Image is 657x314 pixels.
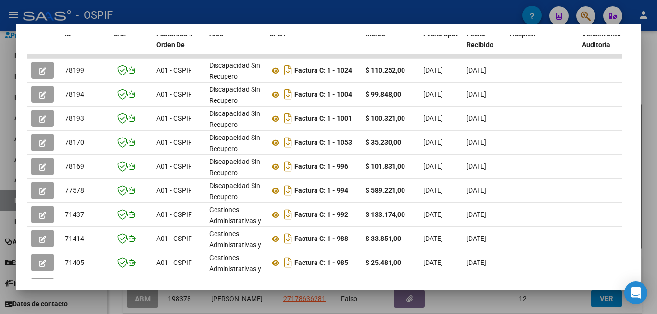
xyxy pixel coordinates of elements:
span: A01 - OSPIF [156,90,192,98]
span: Discapacidad Sin Recupero [209,86,260,104]
span: Discapacidad Sin Recupero [209,62,260,80]
i: Descargar documento [282,255,294,270]
datatable-header-cell: Fecha Recibido [463,24,506,66]
i: Descargar documento [282,135,294,150]
strong: Factura C: 1 - 992 [294,211,348,219]
span: [DATE] [467,114,486,122]
span: [DATE] [423,90,443,98]
datatable-header-cell: Monto [362,24,419,66]
span: 78170 [65,138,84,146]
strong: $ 110.252,00 [366,66,405,74]
div: Open Intercom Messenger [624,281,647,304]
strong: $ 33.851,00 [366,235,401,242]
span: Vencimiento Auditoría [582,30,621,49]
span: [DATE] [423,66,443,74]
span: A01 - OSPIF [156,211,192,218]
span: 71437 [65,211,84,218]
span: 71405 [65,259,84,266]
span: [DATE] [423,235,443,242]
span: [DATE] [423,163,443,170]
strong: Factura C: 1 - 1001 [294,115,352,123]
strong: Factura C: 1 - 994 [294,187,348,195]
span: A01 - OSPIF [156,138,192,146]
span: Discapacidad Sin Recupero [209,134,260,152]
strong: Factura C: 1 - 1024 [294,67,352,75]
span: A01 - OSPIF [156,259,192,266]
span: [DATE] [423,114,443,122]
span: Discapacidad Sin Recupero [209,182,260,201]
i: Descargar documento [282,207,294,222]
span: A01 - OSPIF [156,187,192,194]
span: Gestiones Administrativas y Otros [209,254,261,284]
span: [DATE] [467,235,486,242]
strong: Factura C: 1 - 988 [294,235,348,243]
strong: $ 100.321,00 [366,114,405,122]
strong: Factura C: 1 - 1053 [294,139,352,147]
strong: $ 35.230,00 [366,138,401,146]
i: Descargar documento [282,159,294,174]
i: Descargar documento [282,87,294,102]
span: [DATE] [467,138,486,146]
datatable-header-cell: Area [205,24,265,66]
strong: Factura C: 1 - 1004 [294,91,352,99]
span: 78199 [65,66,84,74]
span: Gestiones Administrativas y Otros [209,278,261,308]
span: [DATE] [467,187,486,194]
strong: $ 133.174,00 [366,211,405,218]
span: 78194 [65,90,84,98]
i: Descargar documento [282,183,294,198]
span: A01 - OSPIF [156,235,192,242]
span: A01 - OSPIF [156,114,192,122]
datatable-header-cell: Vencimiento Auditoría [578,24,621,66]
strong: Factura C: 1 - 996 [294,163,348,171]
span: 71414 [65,235,84,242]
span: A01 - OSPIF [156,66,192,74]
span: Facturado x Orden De [156,30,192,49]
span: 78193 [65,114,84,122]
strong: $ 101.831,00 [366,163,405,170]
datatable-header-cell: CPBT [265,24,362,66]
span: [DATE] [423,138,443,146]
span: [DATE] [423,187,443,194]
datatable-header-cell: Facturado x Orden De [152,24,205,66]
span: 78169 [65,163,84,170]
i: Descargar documento [282,231,294,246]
strong: $ 25.481,00 [366,259,401,266]
span: [DATE] [467,66,486,74]
i: Descargar documento [282,63,294,78]
span: [DATE] [467,163,486,170]
span: [DATE] [467,211,486,218]
strong: $ 99.848,00 [366,90,401,98]
strong: Factura C: 1 - 985 [294,259,348,267]
strong: $ 589.221,00 [366,187,405,194]
i: Descargar documento [282,111,294,126]
span: Gestiones Administrativas y Otros [209,230,261,260]
datatable-header-cell: Fecha Cpbt [419,24,463,66]
span: Fecha Recibido [467,30,493,49]
span: Discapacidad Sin Recupero [209,158,260,176]
span: Discapacidad Sin Recupero [209,110,260,128]
datatable-header-cell: CAE [109,24,152,66]
datatable-header-cell: Hospital [506,24,578,66]
span: [DATE] [423,211,443,218]
span: 77578 [65,187,84,194]
span: [DATE] [467,259,486,266]
span: Gestiones Administrativas y Otros [209,206,261,236]
datatable-header-cell: ID [61,24,109,66]
span: A01 - OSPIF [156,163,192,170]
span: [DATE] [467,90,486,98]
span: [DATE] [423,259,443,266]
